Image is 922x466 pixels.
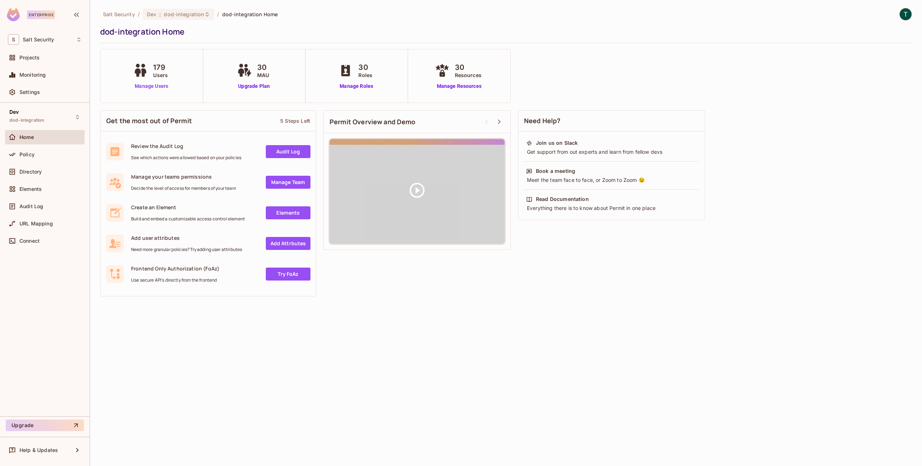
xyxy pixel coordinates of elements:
span: Roles [358,71,372,79]
span: URL Mapping [19,221,53,227]
span: Projects [19,55,40,61]
span: Resources [455,71,482,79]
span: dod-integration [164,11,204,18]
span: dod-integration [9,117,44,123]
div: Book a meeting [536,167,575,175]
span: 30 [358,62,372,73]
a: Manage Team [266,176,310,189]
a: Audit Log [266,145,310,158]
span: Monitoring [19,72,46,78]
span: Settings [19,89,40,95]
span: Audit Log [19,203,43,209]
span: Home [19,134,34,140]
div: Enterprise [27,10,55,19]
span: Use secure API's directly from the frontend [131,277,219,283]
span: 179 [153,62,168,73]
span: Dev [9,109,19,115]
span: Connect [19,238,40,244]
span: Need more granular policies? Try adding user attributes [131,247,242,252]
div: Read Documentation [536,196,589,203]
a: Manage Users [131,82,171,90]
img: Tali Ezra [900,8,912,20]
span: Workspace: Salt Security [23,37,54,42]
span: Dev [147,11,156,18]
div: 5 Steps Left [280,117,310,124]
div: Join us on Slack [536,139,578,147]
a: Manage Roles [337,82,376,90]
li: / [138,11,140,18]
a: Upgrade Plan [236,82,273,90]
span: Review the Audit Log [131,143,241,149]
span: Frontend Only Authorization (FoAz) [131,265,219,272]
div: Everything there is to know about Permit in one place [526,205,697,212]
span: the active workspace [103,11,135,18]
span: S [8,34,19,45]
span: dod-integration Home [222,11,278,18]
span: Help & Updates [19,447,58,453]
a: Manage Resources [433,82,485,90]
span: Elements [19,186,42,192]
span: Build and embed a customizable access control element [131,216,245,222]
span: 30 [257,62,269,73]
span: Users [153,71,168,79]
span: Need Help? [524,116,561,125]
span: Decide the level of access for members of your team [131,185,236,191]
span: 30 [455,62,482,73]
span: Permit Overview and Demo [330,117,416,126]
div: Get support from out experts and learn from fellow devs [526,148,697,156]
img: SReyMgAAAABJRU5ErkJggg== [7,8,20,21]
span: See which actions were allowed based on your policies [131,155,241,161]
button: Upgrade [6,420,84,431]
a: Try FoAz [266,268,310,281]
span: Create an Element [131,204,245,211]
div: Meet the team face to face, or Zoom to Zoom 😉 [526,176,697,184]
a: Add Attrbutes [266,237,310,250]
div: dod-integration Home [100,26,908,37]
span: Manage your teams permissions [131,173,236,180]
a: Elements [266,206,310,219]
span: Add user attributes [131,234,242,241]
span: MAU [257,71,269,79]
span: Directory [19,169,42,175]
span: : [159,12,161,17]
span: Policy [19,152,35,157]
span: Get the most out of Permit [106,116,192,125]
li: / [217,11,219,18]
